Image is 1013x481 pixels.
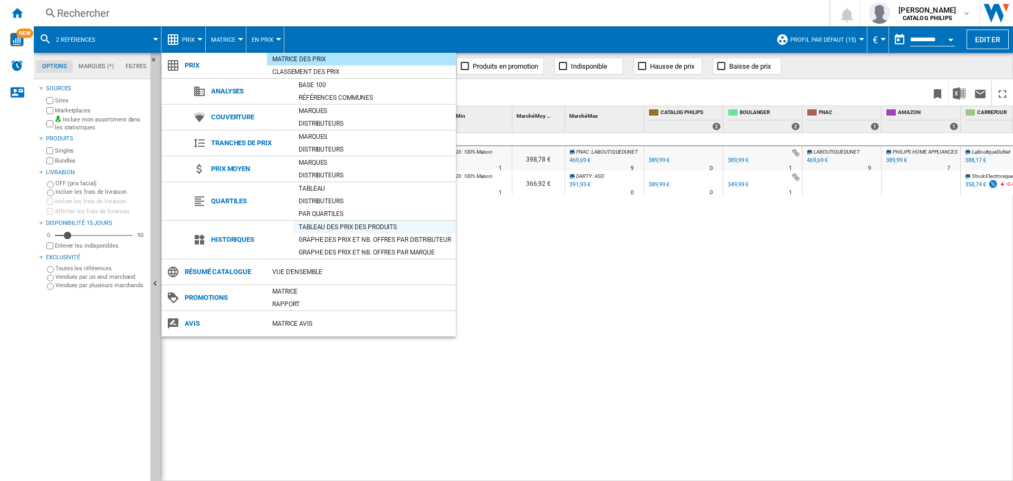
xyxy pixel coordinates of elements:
[179,290,267,305] span: Promotions
[206,84,293,99] span: Analyses
[267,54,456,64] div: Matrice des prix
[179,316,267,331] span: Avis
[293,80,456,90] div: Base 100
[293,157,456,168] div: Marques
[293,183,456,194] div: Tableau
[293,222,456,232] div: Tableau des prix des produits
[293,131,456,142] div: Marques
[293,92,456,103] div: Références communes
[267,286,456,297] div: Matrice
[206,194,293,209] span: Quartiles
[206,136,293,150] span: Tranches de prix
[293,247,456,258] div: Graphe des prix et nb. offres par marque
[267,318,456,329] div: Matrice AVIS
[267,67,456,77] div: Classement des prix
[293,234,456,245] div: Graphe des prix et nb. offres par distributeur
[206,110,293,125] span: Couverture
[267,267,456,277] div: Vue d'ensemble
[206,232,293,247] span: Historiques
[293,118,456,129] div: Distributeurs
[267,299,456,309] div: Rapport
[293,170,456,181] div: Distributeurs
[293,196,456,206] div: Distributeurs
[293,144,456,155] div: Distributeurs
[179,265,267,279] span: Résumé catalogue
[293,209,456,219] div: Par quartiles
[206,162,293,176] span: Prix moyen
[179,58,267,73] span: Prix
[293,106,456,116] div: Marques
